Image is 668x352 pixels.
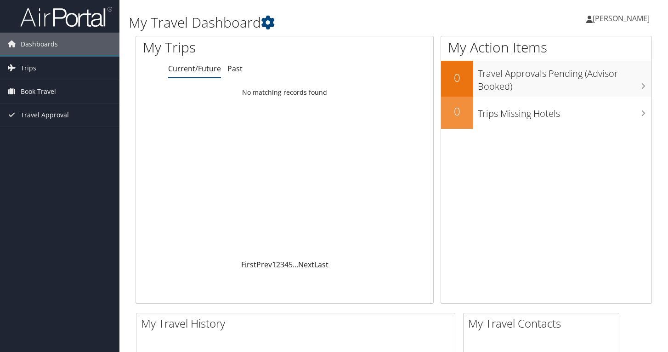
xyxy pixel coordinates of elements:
span: … [293,260,298,270]
h2: My Travel History [141,316,455,331]
span: Dashboards [21,33,58,56]
a: First [241,260,256,270]
a: 5 [289,260,293,270]
h1: My Action Items [441,38,651,57]
a: Current/Future [168,63,221,74]
a: Last [314,260,328,270]
a: Prev [256,260,272,270]
h2: 0 [441,70,473,86]
a: [PERSON_NAME] [586,5,659,32]
span: Trips [21,57,36,80]
a: 3 [280,260,284,270]
a: 2 [276,260,280,270]
a: Next [298,260,314,270]
h2: My Travel Contacts [468,316,619,331]
td: No matching records found [136,84,433,101]
h1: My Trips [143,38,303,57]
img: airportal-logo.png [20,6,112,28]
h2: 0 [441,104,473,119]
a: Past [227,63,243,74]
h3: Travel Approvals Pending (Advisor Booked) [478,63,651,93]
a: 0Trips Missing Hotels [441,97,651,129]
span: [PERSON_NAME] [593,13,650,23]
a: 1 [272,260,276,270]
h1: My Travel Dashboard [129,13,482,32]
a: 4 [284,260,289,270]
a: 0Travel Approvals Pending (Advisor Booked) [441,61,651,96]
h3: Trips Missing Hotels [478,103,651,120]
span: Travel Approval [21,104,69,127]
span: Book Travel [21,80,56,103]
